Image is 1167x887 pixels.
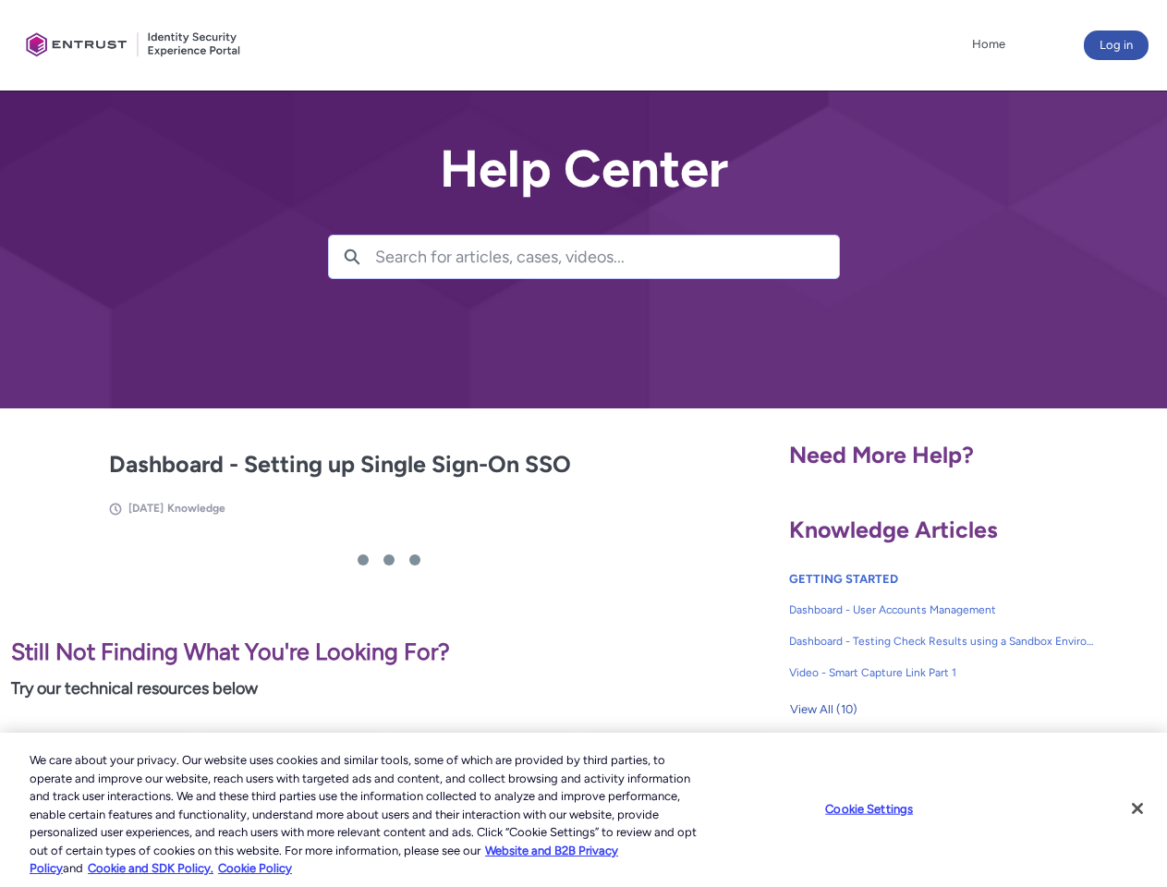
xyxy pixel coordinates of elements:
[811,790,927,827] button: Cookie Settings
[167,500,225,516] li: Knowledge
[11,676,767,701] p: Try our technical resources below
[128,502,164,515] span: [DATE]
[967,30,1010,58] a: Home
[789,601,1096,618] span: Dashboard - User Accounts Management
[1084,30,1149,60] button: Log in
[789,572,898,586] a: GETTING STARTED
[789,516,998,543] span: Knowledge Articles
[109,447,669,482] h2: Dashboard - Setting up Single Sign-On SSO
[329,236,375,278] button: Search
[789,594,1096,626] a: Dashboard - User Accounts Management
[789,664,1096,681] span: Video - Smart Capture Link Part 1
[789,657,1096,688] a: Video - Smart Capture Link Part 1
[790,696,857,723] span: View All (10)
[328,140,840,198] h2: Help Center
[789,441,974,468] span: Need More Help?
[30,751,700,878] div: We care about your privacy. Our website uses cookies and similar tools, some of which are provide...
[789,695,858,724] button: View All (10)
[375,236,839,278] input: Search for articles, cases, videos...
[218,861,292,875] a: Cookie Policy
[789,626,1096,657] a: Dashboard - Testing Check Results using a Sandbox Environment
[1117,788,1158,829] button: Close
[789,633,1096,650] span: Dashboard - Testing Check Results using a Sandbox Environment
[11,635,767,670] p: Still Not Finding What You're Looking For?
[88,861,213,875] a: Cookie and SDK Policy.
